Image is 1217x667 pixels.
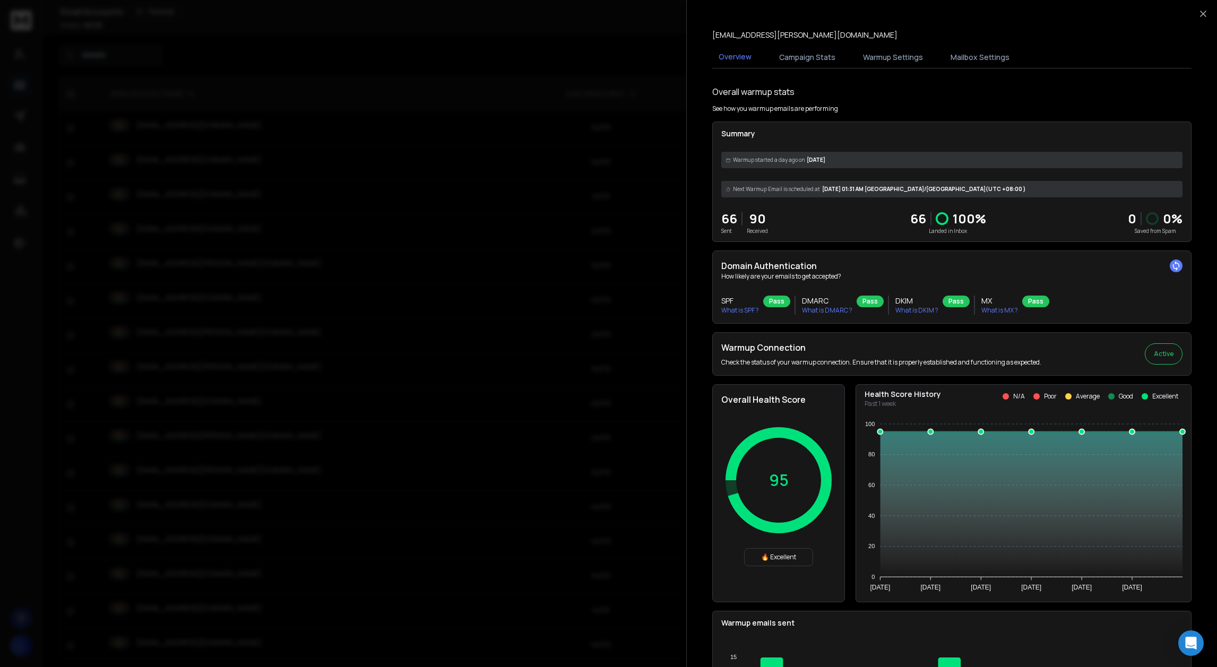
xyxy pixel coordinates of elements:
[763,296,790,307] div: Pass
[721,181,1183,197] div: [DATE] 01:31 AM [GEOGRAPHIC_DATA]/[GEOGRAPHIC_DATA] (UTC +08:00 )
[747,210,768,227] p: 90
[1022,296,1049,307] div: Pass
[721,393,836,406] h2: Overall Health Score
[1178,630,1204,656] div: Open Intercom Messenger
[971,584,991,591] tspan: [DATE]
[868,451,875,457] tspan: 80
[1152,392,1178,401] p: Excellent
[721,618,1183,628] p: Warmup emails sent
[944,46,1016,69] button: Mailbox Settings
[895,296,938,306] h3: DKIM
[712,105,838,113] p: See how you warmup emails are performing
[1013,392,1025,401] p: N/A
[1072,584,1092,591] tspan: [DATE]
[910,227,986,235] p: Landed in Inbox
[730,654,737,660] tspan: 15
[721,341,1041,354] h2: Warmup Connection
[871,574,875,580] tspan: 0
[868,482,875,488] tspan: 60
[802,296,852,306] h3: DMARC
[865,400,941,408] p: Past 1 week
[981,306,1018,315] p: What is MX ?
[1163,210,1183,227] p: 0 %
[773,46,842,69] button: Campaign Stats
[721,128,1183,139] p: Summary
[920,584,940,591] tspan: [DATE]
[981,296,1018,306] h3: MX
[910,210,926,227] p: 66
[712,45,758,70] button: Overview
[1044,392,1057,401] p: Poor
[868,513,875,519] tspan: 40
[865,421,875,427] tspan: 100
[712,30,897,40] p: [EMAIL_ADDRESS][PERSON_NAME][DOMAIN_NAME]
[721,306,759,315] p: What is SPF ?
[1128,227,1183,235] p: Saved from Spam
[721,296,759,306] h3: SPF
[733,185,820,193] span: Next Warmup Email is scheduled at
[747,227,768,235] p: Received
[865,389,941,400] p: Health Score History
[712,85,795,98] h1: Overall warmup stats
[1119,392,1133,401] p: Good
[1076,392,1100,401] p: Average
[721,358,1041,367] p: Check the status of your warmup connection. Ensure that it is properly established and functionin...
[721,152,1183,168] div: [DATE]
[721,227,737,235] p: Sent
[769,471,789,490] p: 95
[721,210,737,227] p: 66
[1021,584,1041,591] tspan: [DATE]
[1145,343,1183,365] button: Active
[870,584,890,591] tspan: [DATE]
[943,296,970,307] div: Pass
[868,543,875,549] tspan: 20
[744,548,813,566] div: 🔥 Excellent
[857,46,929,69] button: Warmup Settings
[721,259,1183,272] h2: Domain Authentication
[1122,584,1142,591] tspan: [DATE]
[953,210,986,227] p: 100 %
[857,296,884,307] div: Pass
[733,156,805,164] span: Warmup started a day ago on
[895,306,938,315] p: What is DKIM ?
[802,306,852,315] p: What is DMARC ?
[1128,210,1136,227] strong: 0
[721,272,1183,281] p: How likely are your emails to get accepted?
